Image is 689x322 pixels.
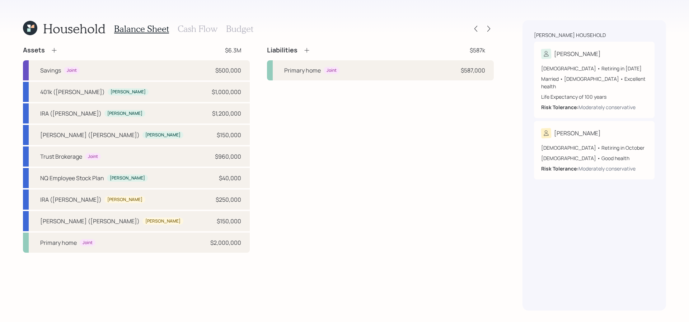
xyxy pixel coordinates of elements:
div: Moderately conservative [578,165,636,172]
h3: Cash Flow [178,24,217,34]
div: [PERSON_NAME] [145,132,181,138]
h4: Liabilities [267,46,297,54]
div: Joint [327,67,337,74]
div: $960,000 [215,152,241,161]
div: $250,000 [216,195,241,204]
div: [PERSON_NAME] household [534,32,606,39]
div: $1,000,000 [212,88,241,96]
h3: Balance Sheet [114,24,169,34]
b: Risk Tolerance: [541,104,578,111]
div: $1,200,000 [212,109,241,118]
div: Married • [DEMOGRAPHIC_DATA] • Excellent health [541,75,647,90]
div: $587,000 [461,66,485,75]
div: Joint [67,67,77,74]
div: [PERSON_NAME] [107,111,142,117]
div: [PERSON_NAME] ([PERSON_NAME]) [40,217,140,225]
div: [PERSON_NAME] [145,218,181,224]
div: Joint [83,240,93,246]
div: $500,000 [215,66,241,75]
div: [PERSON_NAME] [111,89,146,95]
div: [PERSON_NAME] [554,129,601,137]
div: $587k [470,46,485,55]
div: [DEMOGRAPHIC_DATA] • Retiring in [DATE] [541,65,647,72]
div: [DEMOGRAPHIC_DATA] • Good health [541,154,647,162]
h4: Assets [23,46,45,54]
div: Joint [88,154,98,160]
div: [PERSON_NAME] [107,197,142,203]
div: [PERSON_NAME] [554,50,601,58]
div: IRA ([PERSON_NAME]) [40,195,102,204]
div: [DEMOGRAPHIC_DATA] • Retiring in October [541,144,647,151]
b: Risk Tolerance: [541,165,578,172]
div: Trust Brokerage [40,152,82,161]
div: NQ Employee Stock Plan [40,174,104,182]
div: Primary home [284,66,321,75]
div: $6.3M [225,46,241,55]
div: [PERSON_NAME] [110,175,145,181]
div: 401k ([PERSON_NAME]) [40,88,105,96]
div: Moderately conservative [578,103,636,111]
div: [PERSON_NAME] ([PERSON_NAME]) [40,131,140,139]
h1: Household [43,21,106,36]
div: Primary home [40,238,77,247]
div: Savings [40,66,61,75]
div: $150,000 [217,131,241,139]
h3: Budget [226,24,253,34]
div: $150,000 [217,217,241,225]
div: Life Expectancy of 100 years [541,93,647,101]
div: $2,000,000 [210,238,241,247]
div: $40,000 [219,174,241,182]
div: IRA ([PERSON_NAME]) [40,109,102,118]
